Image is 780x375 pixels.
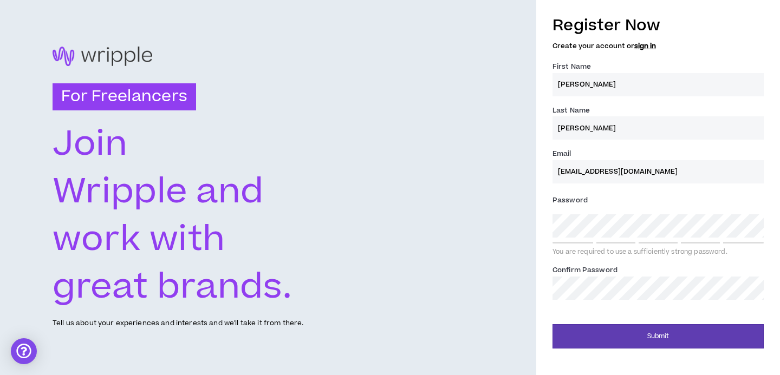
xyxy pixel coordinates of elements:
[11,338,37,364] div: Open Intercom Messenger
[53,214,226,264] text: work with
[552,116,764,140] input: Last name
[552,324,764,348] button: Submit
[552,248,764,256] div: You are required to use a sufficiently strong password.
[552,102,590,119] label: Last Name
[552,145,571,162] label: Email
[634,41,656,51] a: sign in
[552,42,764,50] h5: Create your account or
[552,261,617,279] label: Confirm Password
[552,58,591,75] label: First Name
[53,119,127,169] text: Join
[53,262,291,312] text: great brands.
[552,160,764,183] input: Enter Email
[53,167,264,216] text: Wripple and
[53,318,303,328] p: Tell us about your experiences and interests and we'll take it from there.
[552,195,588,205] span: Password
[552,73,764,96] input: First name
[53,83,196,110] h3: For Freelancers
[552,14,764,37] h3: Register Now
